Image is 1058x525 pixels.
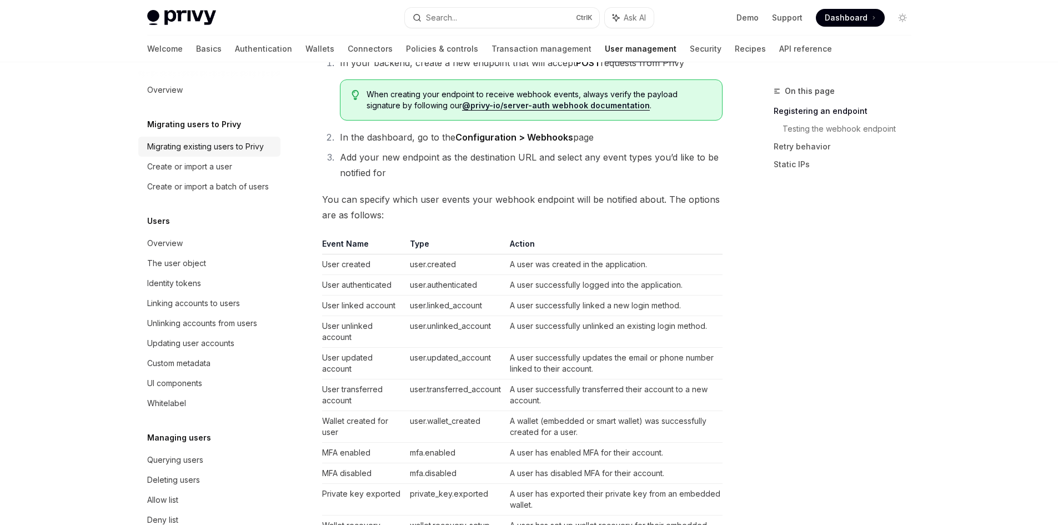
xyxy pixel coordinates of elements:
td: private_key.exported [405,484,505,516]
a: Policies & controls [406,36,478,62]
div: Create or import a batch of users [147,180,269,193]
h5: Migrating users to Privy [147,118,241,131]
td: user.created [405,254,505,275]
td: User authenticated [322,275,405,296]
div: Overview [147,237,183,250]
td: A wallet (embedded or smart wallet) was successfully created for a user. [505,411,723,443]
strong: Configuration > Webhooks [455,132,573,143]
td: A user has disabled MFA for their account. [505,463,723,484]
td: User transferred account [322,379,405,411]
div: UI components [147,377,202,390]
div: Migrating existing users to Privy [147,140,264,153]
div: Updating user accounts [147,337,234,350]
td: user.unlinked_account [405,316,505,348]
td: user.transferred_account [405,379,505,411]
span: Dashboard [825,12,868,23]
a: Basics [196,36,222,62]
span: Ctrl K [576,13,593,22]
a: Whitelabel [138,393,280,413]
td: A user successfully transferred their account to a new account. [505,379,723,411]
td: user.wallet_created [405,411,505,443]
a: Overview [138,80,280,100]
a: UI components [138,373,280,393]
div: Overview [147,83,183,97]
td: A user was created in the application. [505,254,723,275]
a: Testing the webhook endpoint [783,120,920,138]
div: Whitelabel [147,397,186,410]
a: Allow list [138,490,280,510]
td: user.updated_account [405,348,505,379]
td: User updated account [322,348,405,379]
span: When creating your endpoint to receive webhook events, always verify the payload signature by fol... [367,89,710,111]
td: A user successfully linked a new login method. [505,296,723,316]
h5: Managing users [147,431,211,444]
td: user.linked_account [405,296,505,316]
td: A user has exported their private key from an embedded wallet. [505,484,723,516]
div: Allow list [147,493,178,507]
div: The user object [147,257,206,270]
a: Create or import a user [138,157,280,177]
td: MFA disabled [322,463,405,484]
button: Toggle dark mode [894,9,911,27]
span: In your backend, create a new endpoint that will accept requests from Privy [340,57,684,68]
a: Create or import a batch of users [138,177,280,197]
td: Private key exported [322,484,405,516]
a: Querying users [138,450,280,470]
td: A user successfully unlinked an existing login method. [505,316,723,348]
span: On this page [785,84,835,98]
a: Deleting users [138,470,280,490]
a: Recipes [735,36,766,62]
td: Wallet created for user [322,411,405,443]
th: Event Name [322,238,405,254]
a: Identity tokens [138,273,280,293]
svg: Tip [352,90,359,100]
a: Static IPs [774,156,920,173]
h5: Users [147,214,170,228]
div: Unlinking accounts from users [147,317,257,330]
td: mfa.disabled [405,463,505,484]
a: Transaction management [492,36,591,62]
td: MFA enabled [322,443,405,463]
div: Custom metadata [147,357,210,370]
div: Querying users [147,453,203,467]
a: Overview [138,233,280,253]
td: User linked account [322,296,405,316]
div: Create or import a user [147,160,232,173]
td: user.authenticated [405,275,505,296]
a: Dashboard [816,9,885,27]
div: Linking accounts to users [147,297,240,310]
div: Identity tokens [147,277,201,290]
img: light logo [147,10,216,26]
a: Migrating existing users to Privy [138,137,280,157]
a: Unlinking accounts from users [138,313,280,333]
a: Connectors [348,36,393,62]
span: Add your new endpoint as the destination URL and select any event types you’d like to be notified... [340,152,719,178]
a: Support [772,12,803,23]
div: Search... [426,11,457,24]
button: Ask AI [605,8,654,28]
td: A user has enabled MFA for their account. [505,443,723,463]
a: Registering an endpoint [774,102,920,120]
a: @privy-io/server-auth webhook documentation [462,101,650,111]
a: Updating user accounts [138,333,280,353]
a: The user object [138,253,280,273]
td: A user successfully logged into the application. [505,275,723,296]
a: API reference [779,36,832,62]
td: User unlinked account [322,316,405,348]
a: Demo [736,12,759,23]
a: Wallets [305,36,334,62]
td: A user successfully updates the email or phone number linked to their account. [505,348,723,379]
strong: POST [576,57,600,68]
a: Security [690,36,721,62]
td: mfa.enabled [405,443,505,463]
span: In the dashboard, go to the page [340,132,594,143]
th: Action [505,238,723,254]
a: Welcome [147,36,183,62]
span: Ask AI [624,12,646,23]
a: Linking accounts to users [138,293,280,313]
div: Deleting users [147,473,200,487]
a: Authentication [235,36,292,62]
th: Type [405,238,505,254]
a: Custom metadata [138,353,280,373]
button: Search...CtrlK [405,8,599,28]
